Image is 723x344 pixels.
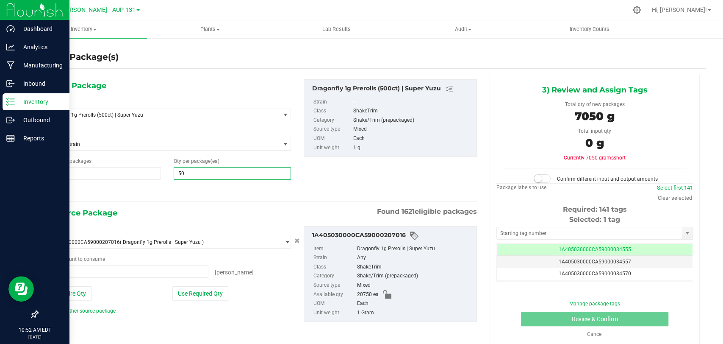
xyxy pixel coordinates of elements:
[44,79,106,92] span: 1) New Package
[357,263,472,272] div: ShakeTrim
[353,98,472,107] div: -
[313,290,355,299] label: Available qty
[575,109,615,123] span: 7050 g
[44,256,105,262] span: Package to consume
[400,20,526,38] a: Audit
[4,326,66,334] p: 10:52 AM EDT
[658,195,692,201] a: Clear selected
[15,133,66,143] p: Reports
[614,155,626,161] span: short
[585,136,604,150] span: 0 g
[353,106,472,116] div: ShakeTrim
[632,6,642,14] div: Manage settings
[44,168,161,179] input: 141
[357,253,472,263] div: Any
[37,51,119,63] h4: Create Package(s)
[20,25,147,33] span: Inventory
[313,263,355,272] label: Class
[565,101,624,107] span: Total qty of new packages
[64,256,77,262] span: count
[6,25,15,33] inline-svg: Dashboard
[357,290,379,299] span: 20750 ea
[47,112,267,118] span: Dragonfly 1g Prerolls (500ct) | Super Yuzu
[682,227,693,239] span: select
[313,253,355,263] label: Strain
[312,231,472,241] div: 1A405030000CA59000207016
[313,106,352,116] label: Class
[15,42,66,52] p: Analytics
[292,235,302,247] button: Cancel button
[20,20,147,38] a: Inventory
[357,308,472,318] div: 1 Gram
[15,97,66,107] p: Inventory
[526,20,653,38] a: Inventory Counts
[313,125,352,134] label: Source type
[559,246,631,252] span: 1A405030000CA59000034555
[313,271,355,281] label: Category
[313,244,355,254] label: Item
[6,134,15,143] inline-svg: Reports
[6,116,15,124] inline-svg: Outbound
[311,25,362,33] span: Lab Results
[569,301,620,307] a: Manage package tags
[44,138,280,150] span: Select Strain
[280,109,291,121] span: select
[652,6,707,13] span: Hi, [PERSON_NAME]!
[558,25,621,33] span: Inventory Counts
[313,116,352,125] label: Category
[44,207,117,219] span: 2) Source Package
[357,271,472,281] div: Shake/Trim (prepackaged)
[6,98,15,106] inline-svg: Inventory
[280,236,291,248] span: select
[172,286,228,301] button: Use Required Qty
[44,308,116,314] a: Add another source package
[313,299,355,308] label: UOM
[147,25,273,33] span: Plants
[353,134,472,143] div: Each
[496,185,546,190] span: Package labels to use
[569,215,620,224] span: Selected: 1 tag
[357,299,472,308] div: Each
[542,84,647,96] span: 3) Review and Assign Tags
[357,281,472,290] div: Mixed
[174,158,219,164] span: Qty per package
[15,60,66,70] p: Manufacturing
[521,312,668,326] button: Review & Confirm
[6,43,15,51] inline-svg: Analytics
[15,78,66,89] p: Inbound
[6,61,15,70] inline-svg: Manufacturing
[47,239,120,245] span: 1A405030000CA59000207016
[313,308,355,318] label: Unit weight
[147,20,274,38] a: Plants
[313,98,352,107] label: Strain
[8,276,34,302] iframe: Resource center
[4,334,66,340] p: [DATE]
[353,116,472,125] div: Shake/Trim (prepackaged)
[15,115,66,125] p: Outbound
[15,24,66,34] p: Dashboard
[578,128,611,134] span: Total input qty
[353,143,472,153] div: 1 g
[562,205,626,213] span: Required: 141 tags
[557,176,658,182] span: Confirm different input and output amounts
[273,20,400,38] a: Lab Results
[312,84,472,94] div: Dragonfly 1g Prerolls (500ct) | Super Yuzu
[497,227,682,239] input: Starting tag number
[313,281,355,290] label: Source type
[353,125,472,134] div: Mixed
[44,266,208,277] input: 0 ea
[357,244,472,254] div: Dragonfly 1g Prerolls | Super Yuzu
[402,207,415,215] span: 1621
[280,138,291,150] span: select
[33,6,136,14] span: Dragonfly [PERSON_NAME] - AUP 131
[313,134,352,143] label: UOM
[587,331,602,337] a: Cancel
[377,207,477,217] span: Found eligible packages
[120,239,204,245] span: ( Dragonfly 1g Prerolls | Super Yuzu )
[559,271,631,277] span: 1A405030000CA59000034570
[215,269,254,276] span: [PERSON_NAME]
[313,143,352,153] label: Unit weight
[211,158,219,164] span: (ea)
[400,25,526,33] span: Audit
[657,185,693,191] a: Select first 141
